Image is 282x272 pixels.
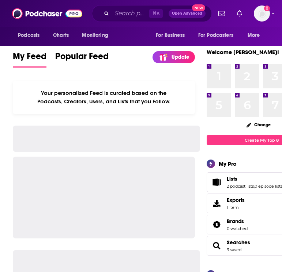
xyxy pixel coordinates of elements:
a: Charts [48,28,73,42]
img: Podchaser - Follow, Share and Rate Podcasts [12,7,82,20]
button: Open AdvancedNew [169,9,206,18]
div: My Pro [219,160,237,167]
a: Lists [209,177,224,187]
div: Your personalized Feed is curated based on the Podcasts, Creators, Users, and Lists that you Follow. [13,81,195,114]
a: Searches [227,239,250,246]
span: Brands [227,218,244,225]
button: Show profile menu [254,5,270,22]
span: New [192,4,205,11]
span: Exports [227,197,245,203]
a: Brands [209,219,224,230]
a: Popular Feed [55,51,109,68]
span: 1 item [227,205,245,210]
img: User Profile [254,5,270,22]
a: Welcome [PERSON_NAME]! [207,49,279,55]
div: Search podcasts, credits, & more... [92,5,212,22]
span: For Business [156,30,185,41]
a: Show notifications dropdown [234,7,245,20]
span: For Podcasters [198,30,233,41]
a: Update [153,51,195,63]
span: Charts [53,30,69,41]
span: Lists [227,176,237,182]
button: open menu [151,28,194,42]
a: Searches [209,241,224,251]
a: My Feed [13,51,46,68]
span: Logged in as TrevorC [254,5,270,22]
svg: Add a profile image [264,5,270,11]
a: 0 watched [227,226,248,231]
input: Search podcasts, credits, & more... [112,8,149,19]
span: ⌘ K [149,9,163,18]
span: My Feed [13,51,46,66]
span: Open Advanced [172,12,202,15]
button: open menu [242,28,269,42]
span: Popular Feed [55,51,109,66]
span: Exports [209,198,224,208]
a: Show notifications dropdown [215,7,228,20]
a: Brands [227,218,248,225]
button: Change [242,120,275,129]
span: Podcasts [18,30,40,41]
span: , [254,184,255,189]
a: 2 podcast lists [227,184,254,189]
span: More [248,30,260,41]
p: Update [172,54,189,60]
a: 3 saved [227,247,241,252]
button: open menu [77,28,117,42]
button: open menu [193,28,244,42]
button: open menu [13,28,49,42]
span: Monitoring [82,30,108,41]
